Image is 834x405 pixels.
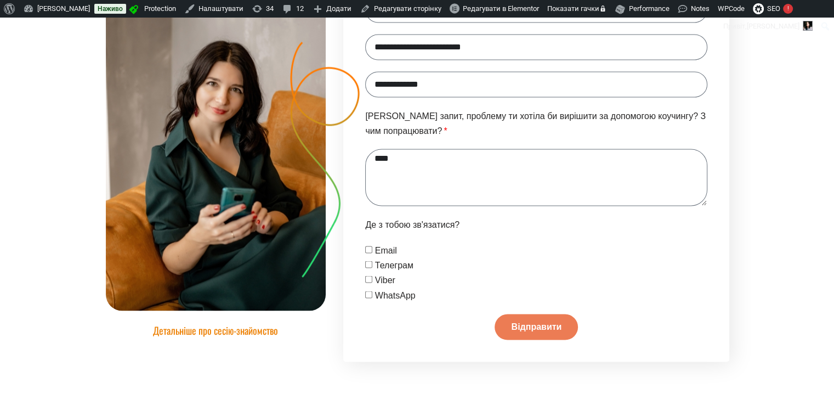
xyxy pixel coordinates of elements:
[375,275,395,284] label: Viber
[365,217,459,243] label: Де з тобою зв'язатися?
[375,245,397,255] label: Email
[719,18,817,35] a: Привіт,
[153,323,278,337] a: Детальніше про сесію-знайомство
[747,22,799,30] span: [PERSON_NAME]
[375,290,416,300] label: WhatsApp
[94,4,126,14] a: Наживо
[463,4,539,13] span: Редагувати в Elementor
[375,260,413,269] label: Телеграм
[365,109,707,149] label: [PERSON_NAME] запит, проблему ти хотіла би вирішити за допомогою коучингу? З чим попрацювати?
[511,322,561,331] span: Відправити
[783,4,793,14] div: !
[495,314,578,340] button: Відправити
[767,4,780,13] span: SEO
